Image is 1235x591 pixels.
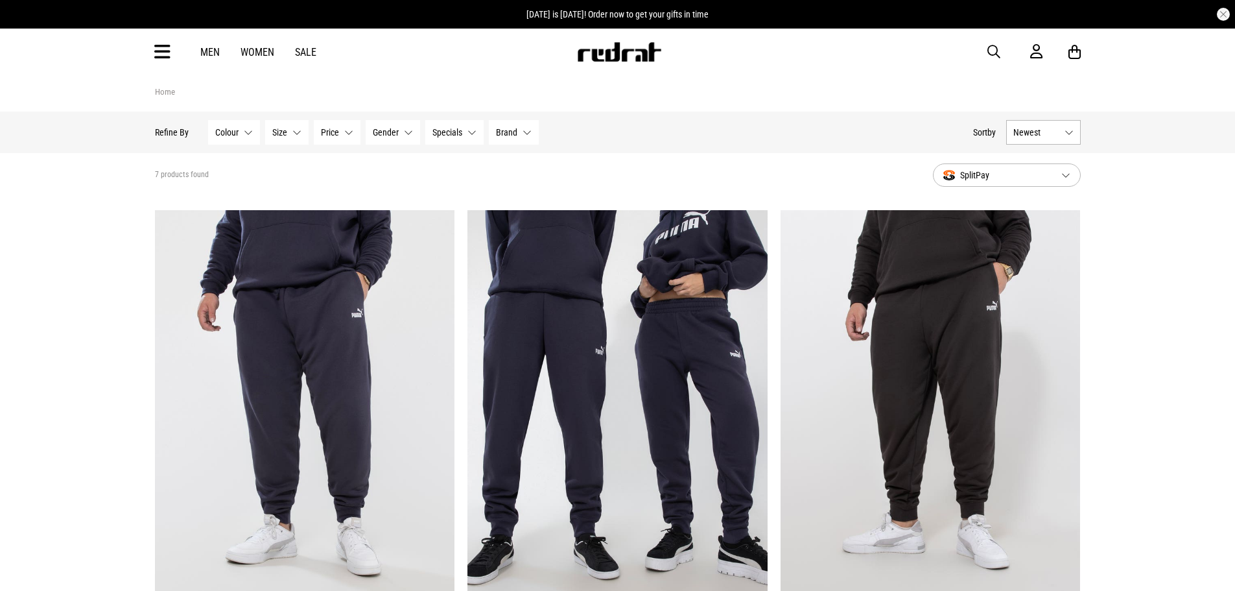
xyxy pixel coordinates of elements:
button: Brand [489,120,539,145]
span: SplitPay [943,167,1051,183]
button: Specials [425,120,484,145]
span: Size [272,127,287,138]
p: Refine By [155,127,189,138]
span: Colour [215,127,239,138]
span: [DATE] is [DATE]! Order now to get your gifts in time [526,9,709,19]
button: Gender [366,120,420,145]
button: Newest [1006,120,1081,145]
span: by [987,127,996,138]
button: SplitPay [933,163,1081,187]
span: 7 products found [155,170,209,180]
button: Colour [208,120,260,145]
a: Sale [295,46,316,58]
img: splitpay-icon.png [943,170,955,181]
span: Newest [1013,127,1059,138]
span: Specials [432,127,462,138]
span: Gender [373,127,399,138]
span: Brand [496,127,517,138]
button: Size [265,120,309,145]
img: Redrat logo [576,42,662,62]
a: Women [241,46,274,58]
a: Men [200,46,220,58]
button: Price [314,120,360,145]
button: Sortby [973,125,996,140]
a: Home [155,87,175,97]
span: Price [321,127,339,138]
